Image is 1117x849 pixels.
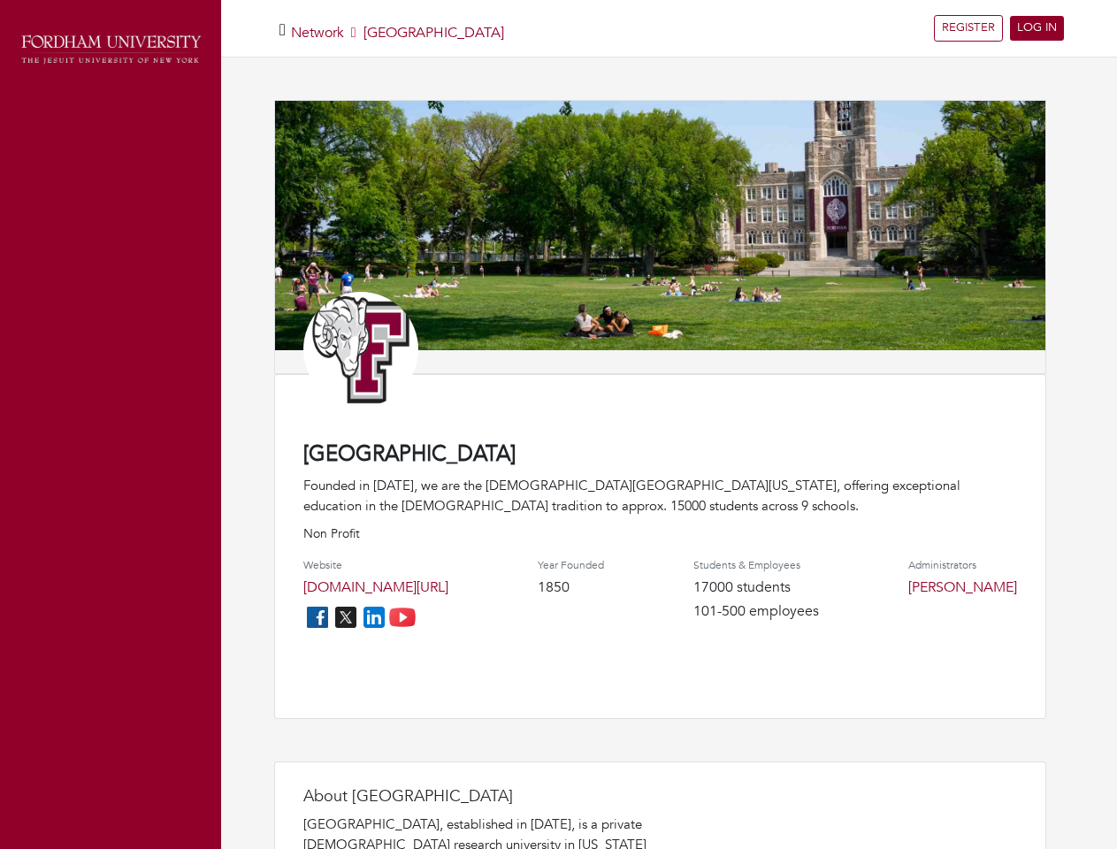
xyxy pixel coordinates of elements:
[303,476,1017,516] div: Founded in [DATE], we are the [DEMOGRAPHIC_DATA][GEOGRAPHIC_DATA][US_STATE], offering exceptional...
[275,101,1045,350] img: 683a5b8e835635248a5481166db1a0f398a14ab9.jpg
[303,559,448,571] h4: Website
[332,603,360,631] img: twitter_icon-7d0bafdc4ccc1285aa2013833b377ca91d92330db209b8298ca96278571368c9.png
[693,603,819,620] h4: 101-500 employees
[18,31,203,68] img: fordham_logo.png
[291,23,344,42] a: Network
[908,559,1017,571] h4: Administrators
[388,603,417,631] img: youtube_icon-fc3c61c8c22f3cdcae68f2f17984f5f016928f0ca0694dd5da90beefb88aa45e.png
[693,579,819,596] h4: 17000 students
[303,603,332,631] img: facebook_icon-256f8dfc8812ddc1b8eade64b8eafd8a868ed32f90a8d2bb44f507e1979dbc24.png
[538,579,604,596] h4: 1850
[303,577,448,597] a: [DOMAIN_NAME][URL]
[934,15,1003,42] a: REGISTER
[360,603,388,631] img: linkedin_icon-84db3ca265f4ac0988026744a78baded5d6ee8239146f80404fb69c9eee6e8e7.png
[291,25,504,42] h5: [GEOGRAPHIC_DATA]
[303,292,418,407] img: Athletic_Logo_Primary_Letter_Mark_1.jpg
[1010,16,1064,41] a: LOG IN
[303,442,1017,468] h4: [GEOGRAPHIC_DATA]
[693,559,819,571] h4: Students & Employees
[538,559,604,571] h4: Year Founded
[908,577,1017,597] a: [PERSON_NAME]
[303,524,1017,543] p: Non Profit
[303,787,657,807] h4: About [GEOGRAPHIC_DATA]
